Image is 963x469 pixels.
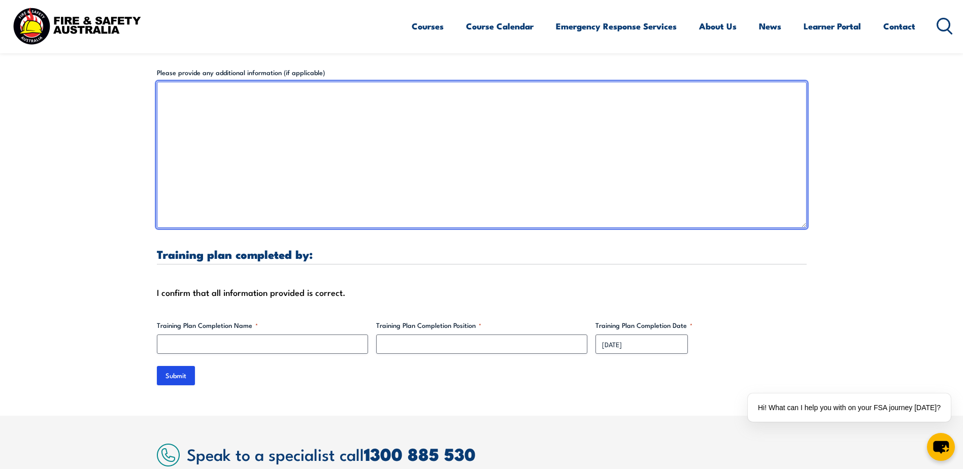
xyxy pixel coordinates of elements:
[157,285,807,300] div: I confirm that all information provided is correct.
[883,13,915,40] a: Contact
[157,68,807,78] label: Please provide any additional information (if applicable)
[804,13,861,40] a: Learner Portal
[466,13,534,40] a: Course Calendar
[927,433,955,461] button: chat-button
[376,320,587,330] label: Training Plan Completion Position
[157,248,807,260] h3: Training plan completed by:
[699,13,737,40] a: About Us
[412,13,444,40] a: Courses
[556,13,677,40] a: Emergency Response Services
[187,445,807,463] h2: Speak to a specialist call
[759,13,781,40] a: News
[748,393,951,422] div: Hi! What can I help you with on your FSA journey [DATE]?
[364,440,476,467] a: 1300 885 530
[595,320,807,330] label: Training Plan Completion Date
[595,334,688,354] input: dd/mm/yyyy
[157,320,368,330] label: Training Plan Completion Name
[157,366,195,385] input: Submit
